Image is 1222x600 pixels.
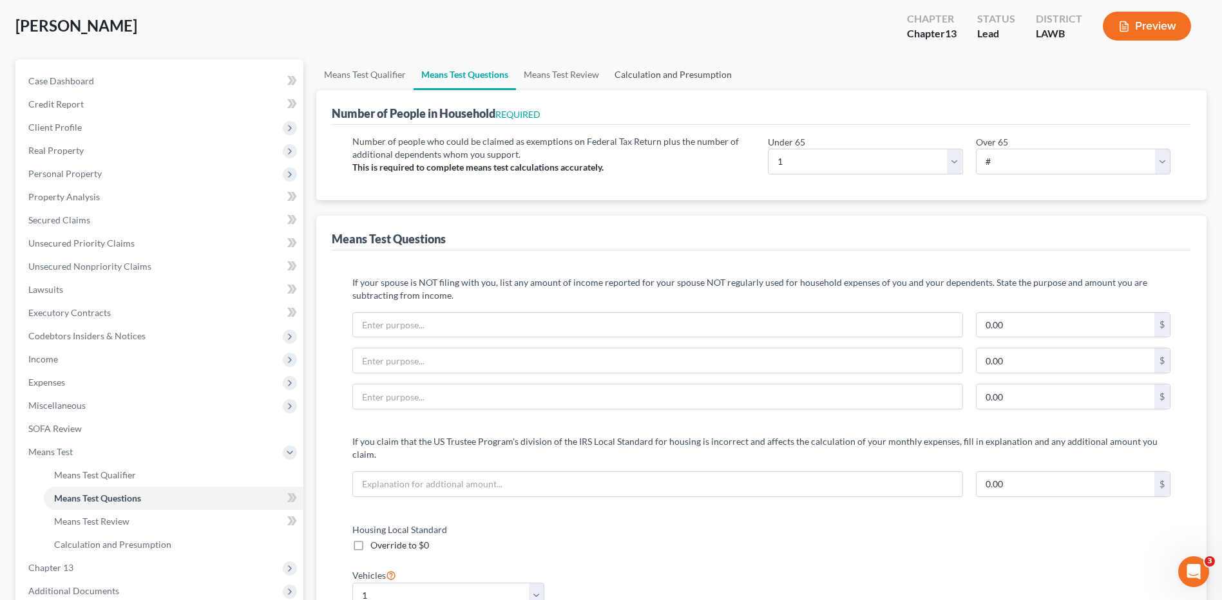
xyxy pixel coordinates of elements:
[516,59,607,90] a: Means Test Review
[28,191,100,202] span: Property Analysis
[1036,12,1082,26] div: District
[768,135,805,149] label: Under 65
[977,348,1154,373] input: 0.00
[18,70,303,93] a: Case Dashboard
[54,516,129,527] span: Means Test Review
[495,109,540,120] span: REQUIRED
[352,567,396,583] label: Vehicles
[352,135,755,161] p: Number of people who could be claimed as exemptions on Federal Tax Return plus the number of addi...
[1036,26,1082,41] div: LAWB
[18,209,303,232] a: Secured Claims
[28,446,73,457] span: Means Test
[607,59,740,90] a: Calculation and Presumption
[28,98,84,109] span: Credit Report
[1178,556,1209,587] iframe: Intercom live chat
[28,75,94,86] span: Case Dashboard
[28,330,146,341] span: Codebtors Insiders & Notices
[28,585,119,596] span: Additional Documents
[1154,348,1170,373] div: $
[28,562,73,573] span: Chapter 13
[352,435,1170,461] p: If you claim that the US Trustee Program's division of the IRS Local Standard for housing is inco...
[28,400,86,411] span: Miscellaneous
[54,492,141,503] span: Means Test Questions
[346,523,755,536] label: Housing Local Standard
[352,276,1170,302] p: If your spouse is NOT filing with you, list any amount of income reported for your spouse NOT reg...
[18,93,303,116] a: Credit Report
[977,26,1015,41] div: Lead
[1154,313,1170,337] div: $
[44,533,303,556] a: Calculation and Presumption
[353,472,962,496] input: Explanation for addtional amount...
[54,469,136,480] span: Means Test Qualifier
[370,539,429,550] span: Override to $0
[907,12,957,26] div: Chapter
[28,423,82,434] span: SOFA Review
[18,255,303,278] a: Unsecured Nonpriority Claims
[28,122,82,133] span: Client Profile
[18,301,303,324] a: Executory Contracts
[332,231,446,247] div: Means Test Questions
[977,12,1015,26] div: Status
[1154,384,1170,409] div: $
[44,487,303,510] a: Means Test Questions
[18,417,303,440] a: SOFA Review
[28,214,90,225] span: Secured Claims
[28,353,58,364] span: Income
[352,162,604,173] strong: This is required to complete means test calculations accurately.
[977,384,1154,409] input: 0.00
[28,307,111,318] span: Executory Contracts
[353,313,962,337] input: Enter purpose...
[44,464,303,487] a: Means Test Qualifier
[44,510,303,533] a: Means Test Review
[353,384,962,409] input: Enter purpose...
[1154,472,1170,496] div: $
[18,278,303,301] a: Lawsuits
[28,261,151,272] span: Unsecured Nonpriority Claims
[18,232,303,255] a: Unsecured Priority Claims
[316,59,414,90] a: Means Test Qualifier
[1205,556,1215,567] span: 3
[977,472,1154,496] input: 0.00
[332,106,540,121] div: Number of People in Household
[907,26,957,41] div: Chapter
[414,59,516,90] a: Means Test Questions
[945,27,957,39] span: 13
[28,377,65,388] span: Expenses
[15,16,137,35] span: [PERSON_NAME]
[1103,12,1191,41] button: Preview
[18,185,303,209] a: Property Analysis
[28,284,63,295] span: Lawsuits
[28,168,102,179] span: Personal Property
[976,135,1008,149] label: Over 65
[28,145,84,156] span: Real Property
[28,238,135,248] span: Unsecured Priority Claims
[353,348,962,373] input: Enter purpose...
[54,539,171,550] span: Calculation and Presumption
[977,313,1154,337] input: 0.00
